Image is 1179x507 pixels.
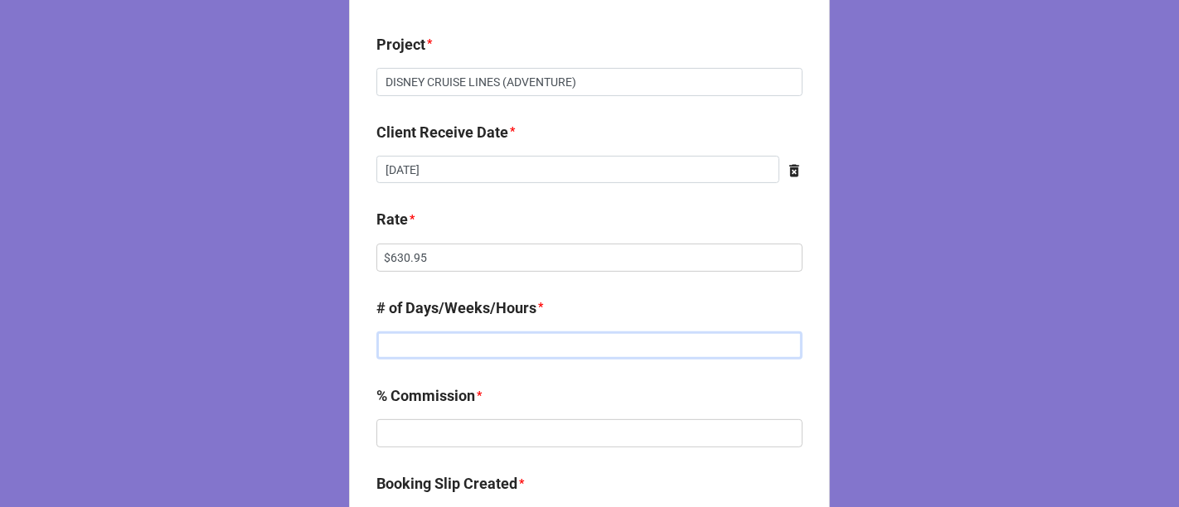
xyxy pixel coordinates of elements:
[376,33,425,56] label: Project
[376,156,779,184] input: Date
[376,384,475,408] label: % Commission
[376,472,517,495] label: Booking Slip Created
[376,208,408,231] label: Rate
[376,121,508,144] label: Client Receive Date
[376,297,536,320] label: # of Days/Weeks/Hours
